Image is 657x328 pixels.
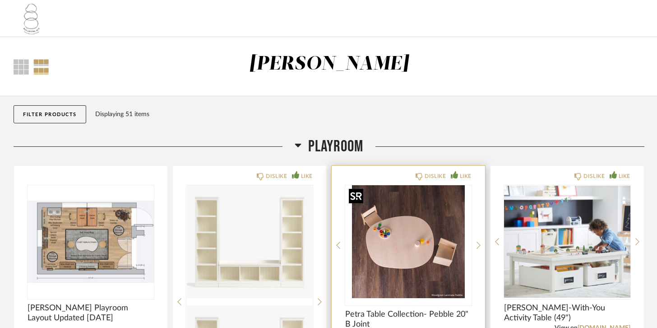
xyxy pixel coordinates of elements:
div: LIKE [619,172,630,181]
div: Displaying 51 items [95,109,640,119]
div: 0 [186,185,313,298]
div: 0 [345,185,472,298]
img: 901b399f-4d93-45e2-86f3-1fc8cec92181.png [14,0,50,37]
div: DISLIKE [583,172,605,181]
img: undefined [504,185,630,298]
div: DISLIKE [425,172,446,181]
span: [PERSON_NAME] Playroom Layout Updated [DATE] [28,303,154,323]
img: undefined [186,185,313,298]
div: LIKE [301,172,313,181]
div: LIKE [460,172,472,181]
div: DISLIKE [266,172,287,181]
div: [PERSON_NAME] [249,55,409,74]
img: undefined [345,185,472,298]
img: undefined [28,185,154,298]
span: Playroom [308,137,363,156]
button: Filter Products [14,105,86,123]
span: [PERSON_NAME]-With-You Activity Table (49") [504,303,630,323]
